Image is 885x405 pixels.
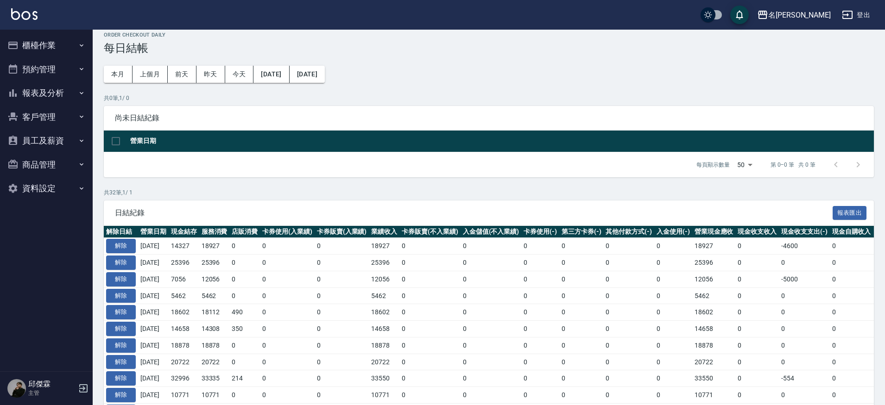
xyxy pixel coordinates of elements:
[833,206,867,220] button: 報表匯出
[199,354,230,370] td: 20722
[692,370,736,387] td: 33550
[399,238,461,255] td: 0
[730,6,749,24] button: save
[603,337,654,354] td: 0
[733,152,756,177] div: 50
[830,226,873,238] th: 現金自購收入
[169,387,199,404] td: 10771
[260,387,315,404] td: 0
[115,113,863,123] span: 尚未日結紀錄
[603,387,654,404] td: 0
[260,238,315,255] td: 0
[369,354,399,370] td: 20722
[603,304,654,321] td: 0
[461,387,522,404] td: 0
[779,387,830,404] td: 0
[461,255,522,271] td: 0
[315,387,369,404] td: 0
[169,238,199,255] td: 14327
[461,238,522,255] td: 0
[559,337,604,354] td: 0
[461,370,522,387] td: 0
[104,66,133,83] button: 本月
[229,238,260,255] td: 0
[169,354,199,370] td: 20722
[138,337,169,354] td: [DATE]
[229,271,260,287] td: 0
[138,370,169,387] td: [DATE]
[369,238,399,255] td: 18927
[260,370,315,387] td: 0
[603,238,654,255] td: 0
[559,271,604,287] td: 0
[138,321,169,337] td: [DATE]
[104,94,874,102] p: 共 0 筆, 1 / 0
[199,255,230,271] td: 25396
[603,271,654,287] td: 0
[28,389,76,397] p: 主管
[169,271,199,287] td: 7056
[692,321,736,337] td: 14658
[133,66,168,83] button: 上個月
[106,338,136,353] button: 解除
[138,255,169,271] td: [DATE]
[735,321,779,337] td: 0
[315,287,369,304] td: 0
[603,287,654,304] td: 0
[692,337,736,354] td: 18878
[138,287,169,304] td: [DATE]
[399,321,461,337] td: 0
[369,321,399,337] td: 14658
[692,238,736,255] td: 18927
[521,387,559,404] td: 0
[399,255,461,271] td: 0
[399,287,461,304] td: 0
[229,370,260,387] td: 214
[461,287,522,304] td: 0
[4,176,89,200] button: 資料設定
[369,370,399,387] td: 33550
[830,370,873,387] td: 0
[106,305,136,319] button: 解除
[229,226,260,238] th: 店販消費
[399,271,461,287] td: 0
[4,81,89,105] button: 報表及分析
[830,255,873,271] td: 0
[521,255,559,271] td: 0
[229,354,260,370] td: 0
[461,304,522,321] td: 0
[779,370,830,387] td: -554
[7,379,26,398] img: Person
[830,321,873,337] td: 0
[260,226,315,238] th: 卡券使用(入業績)
[106,272,136,287] button: 解除
[369,387,399,404] td: 10771
[399,226,461,238] th: 卡券販賣(不入業績)
[229,287,260,304] td: 0
[830,304,873,321] td: 0
[692,271,736,287] td: 12056
[290,66,325,83] button: [DATE]
[603,226,654,238] th: 其他付款方式(-)
[260,255,315,271] td: 0
[199,337,230,354] td: 18878
[104,42,874,55] h3: 每日結帳
[199,287,230,304] td: 5462
[369,337,399,354] td: 18878
[461,271,522,287] td: 0
[521,321,559,337] td: 0
[654,255,692,271] td: 0
[779,226,830,238] th: 現金收支支出(-)
[169,287,199,304] td: 5462
[260,304,315,321] td: 0
[735,304,779,321] td: 0
[692,354,736,370] td: 20722
[169,304,199,321] td: 18602
[735,226,779,238] th: 現金收支收入
[315,304,369,321] td: 0
[735,271,779,287] td: 0
[106,289,136,303] button: 解除
[654,238,692,255] td: 0
[169,255,199,271] td: 25396
[138,271,169,287] td: [DATE]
